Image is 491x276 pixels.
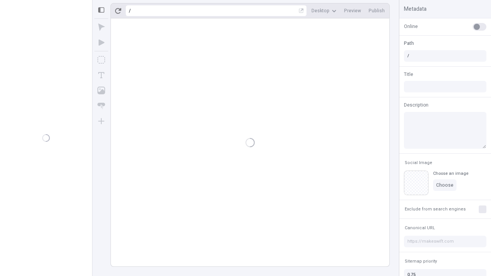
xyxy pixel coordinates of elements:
span: Description [404,102,428,108]
button: Button [94,99,108,113]
div: Choose an image [433,171,468,176]
span: Choose [436,182,453,188]
span: Title [404,71,413,78]
button: Canonical URL [403,223,437,233]
span: Online [404,23,418,30]
div: / [129,8,131,14]
button: Choose [433,179,456,191]
span: Desktop [311,8,330,14]
button: Social Image [403,158,434,168]
span: Exclude from search engines [405,206,466,212]
span: Preview [344,8,361,14]
button: Sitemap priority [403,257,438,266]
span: Social Image [405,160,432,166]
span: Path [404,40,414,47]
input: https://makeswift.com [404,236,486,247]
button: Text [94,68,108,82]
span: Sitemap priority [405,258,437,264]
button: Box [94,53,108,67]
button: Publish [366,5,388,16]
span: Publish [369,8,385,14]
span: Canonical URL [405,225,435,231]
button: Image [94,84,108,97]
button: Preview [341,5,364,16]
button: Exclude from search engines [403,205,467,214]
button: Desktop [308,5,339,16]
